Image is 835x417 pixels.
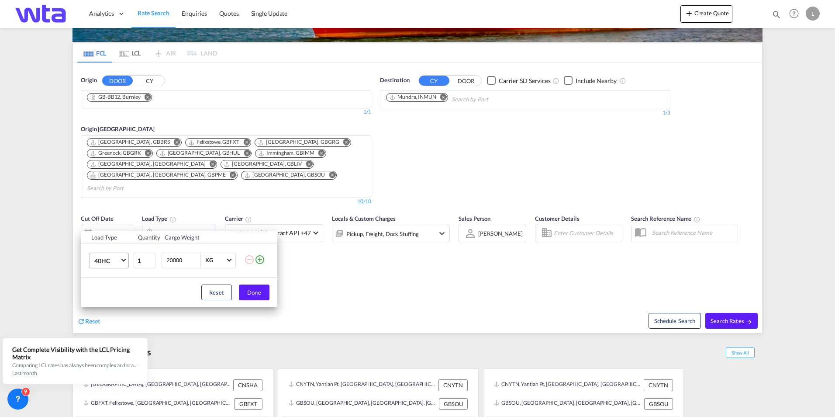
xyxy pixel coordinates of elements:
button: Done [239,285,269,300]
md-icon: icon-plus-circle-outline [255,254,265,265]
th: Load Type [81,231,133,244]
input: Qty [134,253,155,268]
button: Reset [201,285,232,300]
md-icon: icon-minus-circle-outline [244,254,255,265]
div: KG [205,257,213,264]
input: Enter Weight [166,253,200,268]
div: Cargo Weight [165,233,239,241]
span: 40HC [94,257,120,265]
md-select: Choose: 40HC [90,253,129,268]
th: Quantity [133,231,160,244]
